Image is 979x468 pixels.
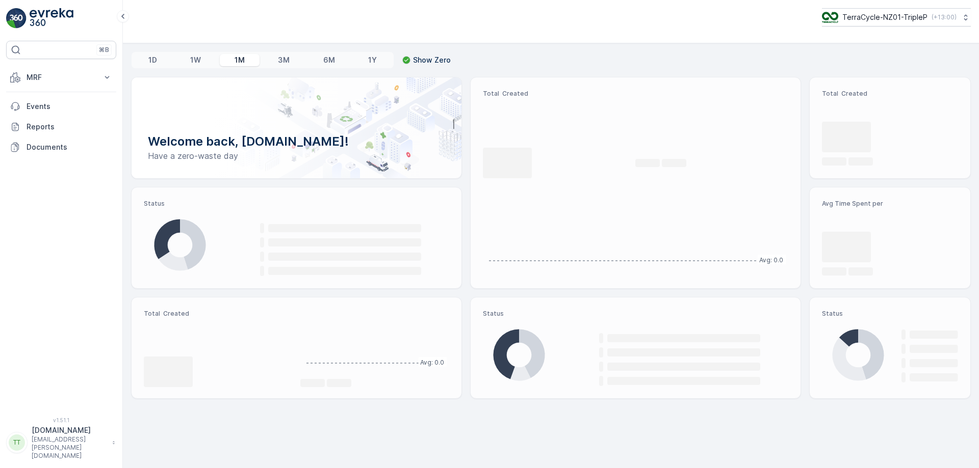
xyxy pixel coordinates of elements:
[148,150,445,162] p: Have a zero-waste day
[144,200,449,208] p: Status
[27,101,112,112] p: Events
[6,417,116,423] span: v 1.51.1
[148,55,157,65] p: 1D
[822,12,838,23] img: TC_7kpGtVS.png
[6,67,116,88] button: MRF
[99,46,109,54] p: ⌘B
[822,310,958,318] p: Status
[190,55,201,65] p: 1W
[932,13,957,21] p: ( +13:00 )
[483,90,788,98] p: Total Created
[32,425,107,435] p: [DOMAIN_NAME]
[27,142,112,152] p: Documents
[6,96,116,117] a: Events
[9,434,25,451] div: TT
[27,72,96,82] p: MRF
[32,435,107,460] p: [EMAIL_ADDRESS][PERSON_NAME][DOMAIN_NAME]
[842,12,928,22] p: TerraCycle-NZ01-TripleP
[6,425,116,460] button: TT[DOMAIN_NAME][EMAIL_ADDRESS][PERSON_NAME][DOMAIN_NAME]
[148,133,445,150] p: Welcome back, [DOMAIN_NAME]!
[30,8,73,29] img: logo_light-DOdMpM7g.png
[413,55,451,65] p: Show Zero
[6,137,116,157] a: Documents
[483,310,788,318] p: Status
[323,55,335,65] p: 6M
[822,200,958,208] p: Avg Time Spent per
[6,8,27,29] img: logo
[368,55,377,65] p: 1Y
[6,117,116,137] a: Reports
[822,90,958,98] p: Total Created
[278,55,290,65] p: 3M
[235,55,245,65] p: 1M
[144,310,292,318] p: Total Created
[27,122,112,132] p: Reports
[822,8,971,26] button: TerraCycle-NZ01-TripleP(+13:00)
